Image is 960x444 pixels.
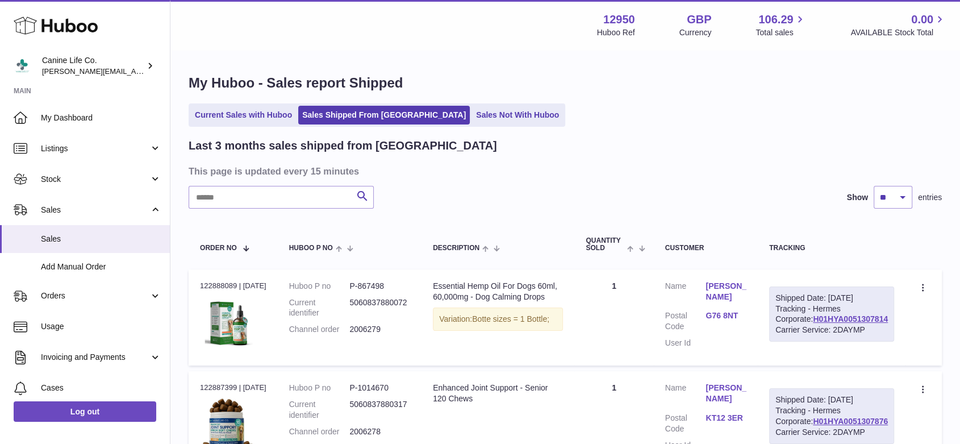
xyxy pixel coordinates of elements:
[191,106,296,125] a: Current Sales with Huboo
[349,399,410,421] dd: 5060837880317
[14,57,31,74] img: kevin@clsgltd.co.uk
[574,269,653,366] td: 1
[289,297,350,319] dt: Current identifier
[769,244,894,252] div: Tracking
[189,74,942,92] h1: My Huboo - Sales report Shipped
[41,262,161,272] span: Add Manual Order
[706,383,746,404] a: [PERSON_NAME]
[289,383,350,393] dt: Huboo P no
[706,281,746,302] a: [PERSON_NAME]
[200,294,257,351] img: clsg-1-pack-shot-in-2000x2000px.jpg
[433,308,563,331] div: Variation:
[472,314,549,323] span: Botte sizes = 1 Bottle;
[349,281,410,292] dd: P-867498
[41,113,161,123] span: My Dashboard
[603,12,635,27] strong: 12950
[349,426,410,437] dd: 2006278
[775,325,888,335] div: Carrier Service: 2DAYMP
[14,401,156,422] a: Log out
[41,234,161,244] span: Sales
[289,324,350,335] dt: Channel order
[586,237,624,252] span: Quantity Sold
[41,321,161,332] span: Usage
[42,55,144,77] div: Canine Life Co.
[298,106,470,125] a: Sales Shipped From [GEOGRAPHIC_DATA]
[433,383,563,404] div: Enhanced Joint Support - Senior 120 Chews
[706,413,746,424] a: KT12 3ER
[769,287,894,342] div: Tracking - Hermes Corporate:
[665,338,706,348] dt: User Id
[41,291,149,301] span: Orders
[850,12,946,38] a: 0.00 AVAILABLE Stock Total
[200,383,266,393] div: 122887399 | [DATE]
[813,417,888,426] a: H01HYA0051307876
[597,27,635,38] div: Huboo Ref
[289,244,333,252] span: Huboo P no
[850,27,946,38] span: AVAILABLE Stock Total
[349,383,410,393] dd: P-1014670
[665,413,706,434] dt: Postal Code
[41,352,149,363] span: Invoicing and Payments
[349,324,410,335] dd: 2006279
[769,388,894,444] div: Tracking - Hermes Corporate:
[665,310,706,332] dt: Postal Code
[189,165,939,177] h3: This page is updated every 15 minutes
[758,12,793,27] span: 106.29
[775,427,888,438] div: Carrier Service: 2DAYMP
[918,192,942,203] span: entries
[41,205,149,215] span: Sales
[687,12,711,27] strong: GBP
[433,281,563,302] div: Essential Hemp Oil For Dogs 60ml, 60,000mg - Dog Calming Drops
[665,383,706,407] dt: Name
[911,12,933,27] span: 0.00
[679,27,712,38] div: Currency
[756,12,806,38] a: 106.29 Total sales
[41,383,161,393] span: Cases
[433,244,479,252] span: Description
[42,67,228,76] span: [PERSON_NAME][EMAIL_ADDRESS][DOMAIN_NAME]
[472,106,563,125] a: Sales Not With Huboo
[289,281,350,292] dt: Huboo P no
[349,297,410,319] dd: 5060837880072
[200,281,266,291] div: 122888089 | [DATE]
[775,395,888,405] div: Shipped Date: [DATE]
[289,426,350,437] dt: Channel order
[665,281,706,305] dt: Name
[189,138,497,153] h2: Last 3 months sales shipped from [GEOGRAPHIC_DATA]
[41,174,149,185] span: Stock
[813,314,888,323] a: H01HYA0051307814
[756,27,806,38] span: Total sales
[847,192,868,203] label: Show
[665,244,746,252] div: Customer
[41,143,149,154] span: Listings
[289,399,350,421] dt: Current identifier
[775,293,888,304] div: Shipped Date: [DATE]
[706,310,746,321] a: G76 8NT
[200,244,237,252] span: Order No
